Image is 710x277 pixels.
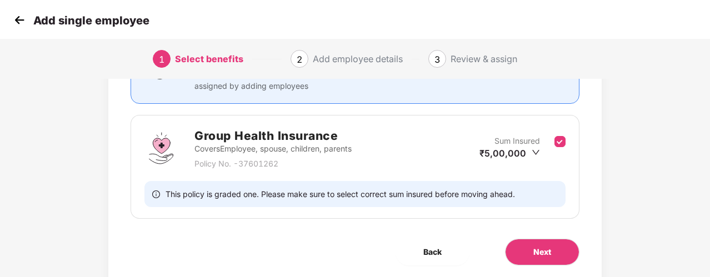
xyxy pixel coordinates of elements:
[33,14,149,27] p: Add single employee
[533,246,551,258] span: Next
[396,239,469,265] button: Back
[144,132,178,165] img: svg+xml;base64,PHN2ZyBpZD0iR3JvdXBfSGVhbHRoX0luc3VyYW5jZSIgZGF0YS1uYW1lPSJHcm91cCBIZWFsdGggSW5zdX...
[423,246,442,258] span: Back
[194,143,352,155] p: Covers Employee, spouse, children, parents
[159,54,164,65] span: 1
[505,239,579,265] button: Next
[451,50,517,68] div: Review & assign
[166,189,515,199] span: This policy is graded one. Please make sure to select correct sum insured before moving ahead.
[313,50,403,68] div: Add employee details
[297,54,302,65] span: 2
[194,127,352,145] h2: Group Health Insurance
[175,50,243,68] div: Select benefits
[532,148,540,157] span: down
[194,158,352,170] p: Policy No. - 37601262
[479,147,540,159] div: ₹5,00,000
[152,189,160,199] span: info-circle
[494,135,540,147] p: Sum Insured
[434,54,440,65] span: 3
[11,12,28,28] img: svg+xml;base64,PHN2ZyB4bWxucz0iaHR0cDovL3d3dy53My5vcmcvMjAwMC9zdmciIHdpZHRoPSIzMCIgaGVpZ2h0PSIzMC...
